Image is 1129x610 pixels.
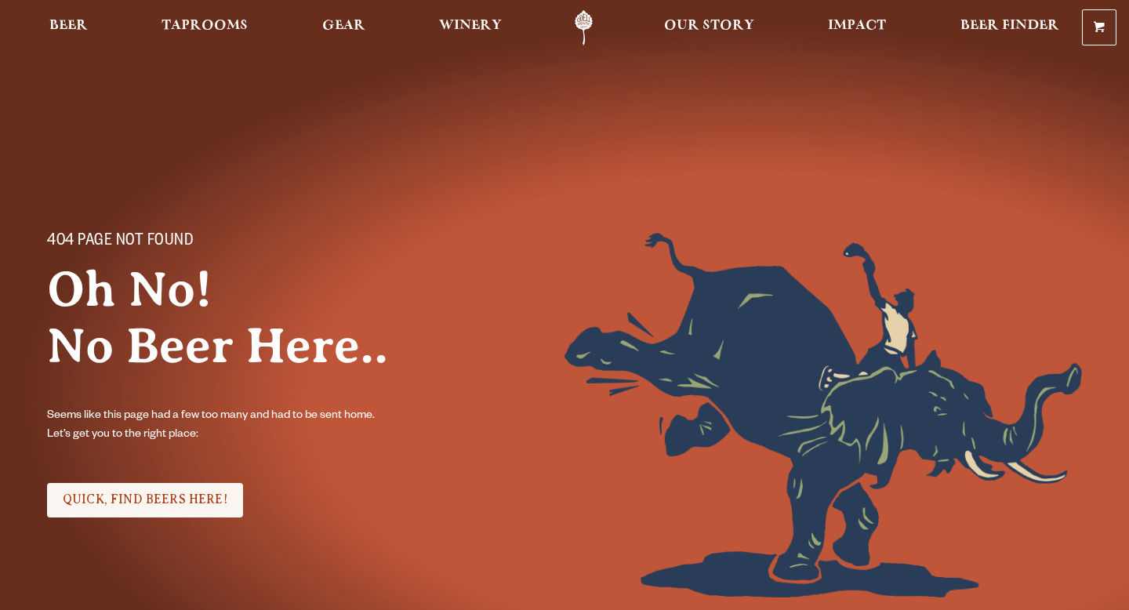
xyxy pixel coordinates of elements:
[554,10,613,45] a: Odell Home
[47,261,423,374] h2: Oh No! No Beer Here..
[564,233,1082,597] img: Foreground404
[151,10,258,45] a: Taprooms
[818,10,896,45] a: Impact
[429,10,512,45] a: Winery
[439,20,502,32] span: Winery
[47,407,392,445] p: Seems like this page had a few too many and had to be sent home. Let’s get you to the right place:
[664,20,754,32] span: Our Story
[39,10,98,45] a: Beer
[49,20,88,32] span: Beer
[960,20,1059,32] span: Beer Finder
[47,233,392,252] p: 404 PAGE NOT FOUND
[322,20,365,32] span: Gear
[654,10,764,45] a: Our Story
[63,492,227,507] span: QUICK, FIND BEERS HERE!
[47,481,243,520] div: Check it Out
[312,10,376,45] a: Gear
[828,20,886,32] span: Impact
[162,20,248,32] span: Taprooms
[950,10,1069,45] a: Beer Finder
[47,483,243,517] a: QUICK, FIND BEERS HERE!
